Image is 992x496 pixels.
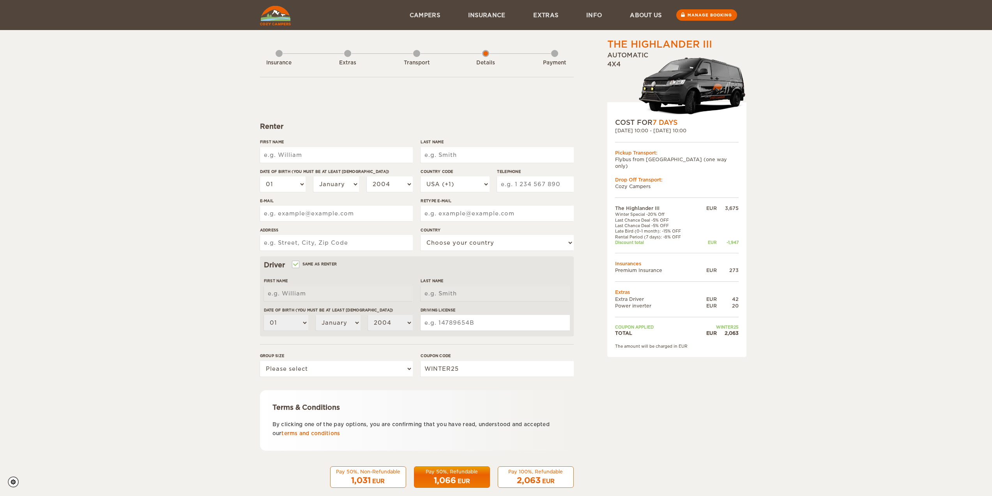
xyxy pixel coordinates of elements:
[497,176,573,192] input: e.g. 1 234 567 890
[615,296,698,302] td: Extra Driver
[615,127,739,134] div: [DATE] 10:00 - [DATE] 10:00
[264,278,413,284] label: First Name
[421,198,573,204] label: Retype E-mail
[260,139,413,145] label: First Name
[260,235,413,251] input: e.g. Street, City, Zip Code
[335,468,401,475] div: Pay 50%, Non-Refundable
[421,278,569,284] label: Last Name
[533,59,576,67] div: Payment
[698,296,716,302] div: EUR
[330,466,406,488] button: Pay 50%, Non-Refundable 1,031 EUR
[258,59,301,67] div: Insurance
[615,217,698,223] td: Last Chance Deal -5% OFF
[615,330,698,336] td: TOTAL
[293,260,337,268] label: Same as renter
[421,169,489,174] label: Country Code
[698,302,716,309] div: EUR
[615,149,739,156] div: Pickup Transport:
[676,9,737,21] a: Manage booking
[260,122,574,131] div: Renter
[421,353,573,359] label: Coupon code
[615,324,698,330] td: Coupon applied
[281,430,340,436] a: terms and conditions
[638,53,746,118] img: stor-langur-4.png
[421,227,573,233] label: Country
[615,156,739,169] td: Flybus from [GEOGRAPHIC_DATA] (one way only)
[717,296,739,302] div: 42
[414,466,490,488] button: Pay 50%, Refundable 1,066 EUR
[421,315,569,331] input: e.g. 14789654B
[698,205,716,212] div: EUR
[372,477,385,485] div: EUR
[717,205,739,212] div: 3,675
[517,476,541,485] span: 2,063
[615,343,739,349] div: The amount will be charged in EUR
[264,307,413,313] label: Date of birth (You must be at least [DEMOGRAPHIC_DATA])
[698,240,716,245] div: EUR
[717,302,739,309] div: 20
[260,6,291,25] img: Cozy Campers
[264,286,413,301] input: e.g. William
[326,59,369,67] div: Extras
[264,260,570,270] div: Driver
[615,205,698,212] td: The Highlander III
[497,169,573,174] label: Telephone
[698,267,716,274] div: EUR
[615,240,698,245] td: Discount total
[260,198,413,204] label: E-mail
[272,403,561,412] div: Terms & Conditions
[615,260,739,267] td: Insurances
[698,324,738,330] td: WINTER25
[395,59,438,67] div: Transport
[260,353,413,359] label: Group size
[652,119,677,126] span: 7 Days
[421,286,569,301] input: e.g. Smith
[458,477,470,485] div: EUR
[421,139,573,145] label: Last Name
[421,147,573,163] input: e.g. Smith
[8,476,24,487] a: Cookie settings
[717,267,739,274] div: 273
[615,176,739,183] div: Drop Off Transport:
[698,330,716,336] div: EUR
[464,59,507,67] div: Details
[542,477,555,485] div: EUR
[717,240,739,245] div: -1,947
[615,228,698,234] td: Late Bird (0-1 month): -15% OFF
[351,476,371,485] span: 1,031
[607,38,712,51] div: The Highlander III
[615,289,739,295] td: Extras
[260,147,413,163] input: e.g. William
[421,307,569,313] label: Driving License
[615,212,698,217] td: Winter Special -20% Off
[607,51,746,118] div: Automatic 4x4
[434,476,456,485] span: 1,066
[615,183,739,190] td: Cozy Campers
[419,468,485,475] div: Pay 50%, Refundable
[615,234,698,240] td: Rental Period (7 days): -8% OFF
[421,206,573,221] input: e.g. example@example.com
[503,468,569,475] div: Pay 100%, Refundable
[498,466,574,488] button: Pay 100%, Refundable 2,063 EUR
[260,227,413,233] label: Address
[293,263,298,268] input: Same as renter
[717,330,739,336] div: 2,063
[260,169,413,174] label: Date of birth (You must be at least [DEMOGRAPHIC_DATA])
[615,302,698,309] td: Power inverter
[615,118,739,127] div: COST FOR
[615,223,698,228] td: Last Chance Deal -5% OFF
[260,206,413,221] input: e.g. example@example.com
[615,267,698,274] td: Premium Insurance
[272,420,561,438] p: By clicking one of the pay options, you are confirming that you have read, understood and accepte...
